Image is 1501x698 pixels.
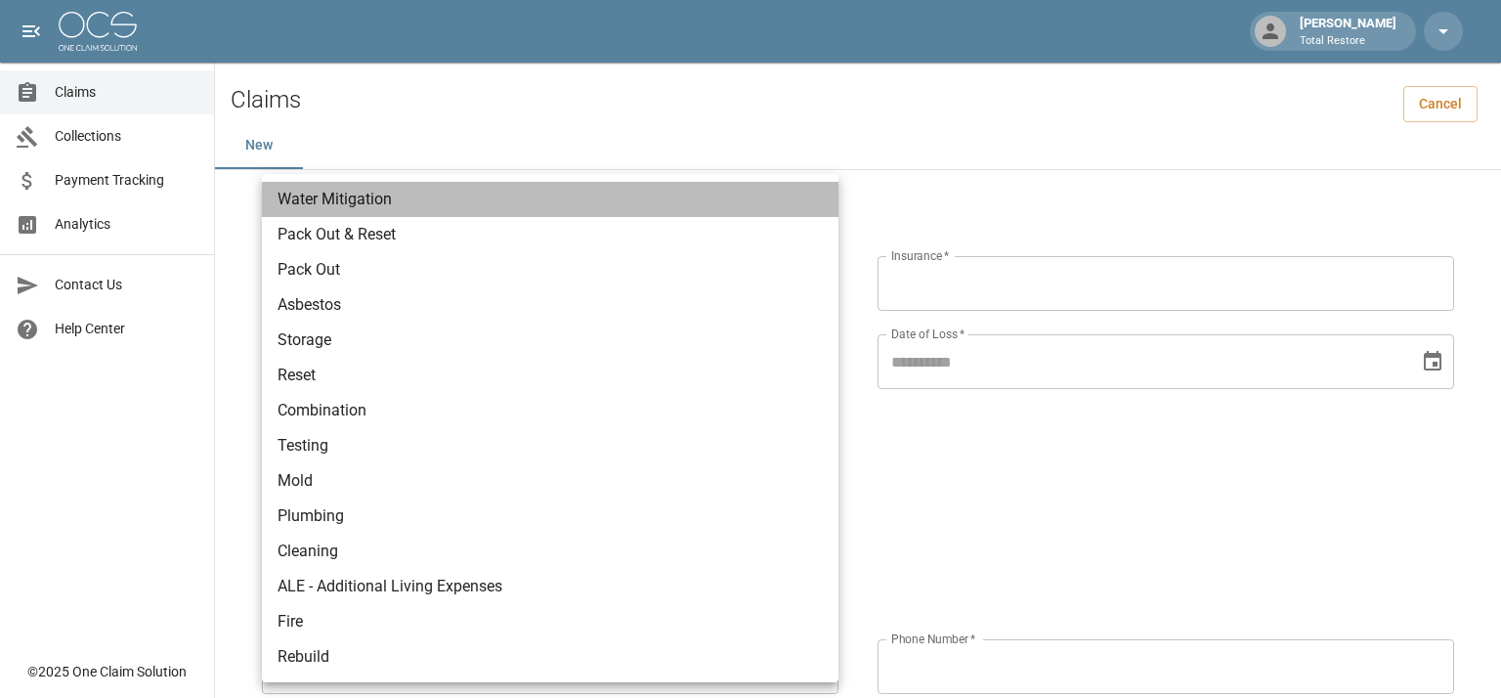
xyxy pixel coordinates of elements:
li: Storage [262,323,838,358]
li: Combination [262,393,838,428]
li: Testing [262,428,838,463]
li: Asbestos [262,287,838,323]
li: Cleaning [262,534,838,569]
li: Plumbing [262,499,838,534]
li: Pack Out & Reset [262,217,838,252]
li: Pack Out [262,252,838,287]
li: ALE - Additional Living Expenses [262,569,838,604]
li: Rebuild [262,639,838,675]
li: Mold [262,463,838,499]
li: Reset [262,358,838,393]
li: Fire [262,604,838,639]
li: Water Mitigation [262,182,838,217]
